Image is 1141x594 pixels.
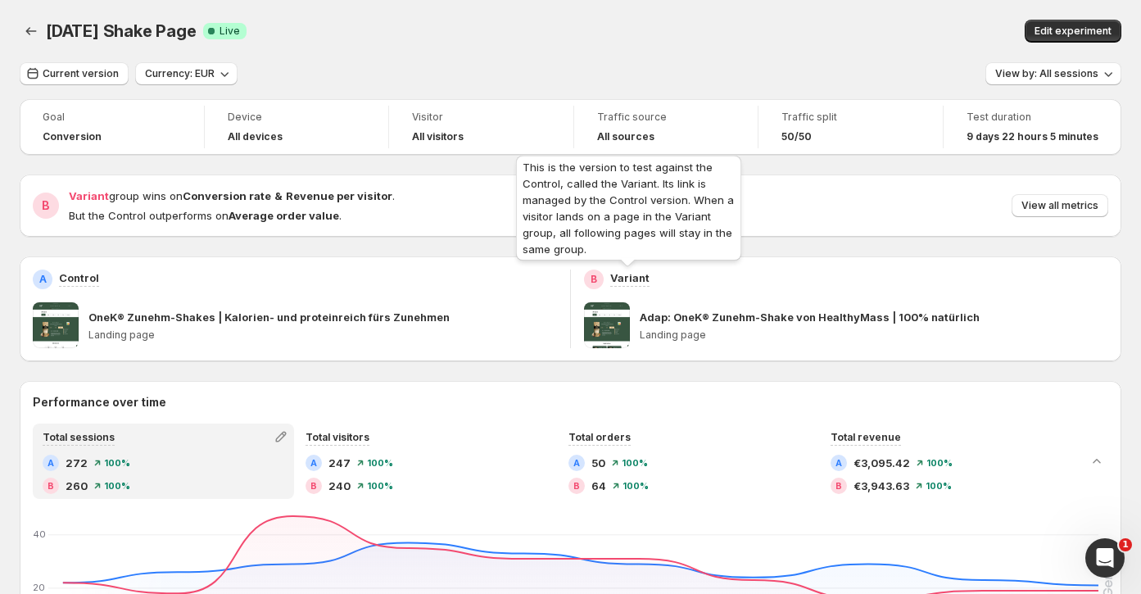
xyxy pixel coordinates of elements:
[69,209,342,222] span: But the Control outperforms on .
[43,130,102,143] span: Conversion
[43,431,115,443] span: Total sessions
[781,109,920,145] a: Traffic split50/50
[306,431,369,443] span: Total visitors
[1035,25,1112,38] span: Edit experiment
[781,130,812,143] span: 50/50
[1025,20,1121,43] button: Edit experiment
[42,197,50,214] h2: B
[88,329,557,342] p: Landing page
[228,130,283,143] h4: All devices
[1021,199,1098,212] span: View all metrics
[43,67,119,80] span: Current version
[967,109,1098,145] a: Test duration9 days 22 hours 5 minutes
[66,455,88,471] span: 272
[135,62,238,85] button: Currency: EUR
[228,109,366,145] a: DeviceAll devices
[228,111,366,124] span: Device
[781,111,920,124] span: Traffic split
[48,481,54,491] h2: B
[584,302,630,348] img: Adap: OneK® Zunehm-Shake von HealthyMass | 100% natürlich
[145,67,215,80] span: Currency: EUR
[967,111,1098,124] span: Test duration
[367,481,393,491] span: 100%
[835,481,842,491] h2: B
[328,478,351,494] span: 240
[597,109,736,145] a: Traffic sourceAll sources
[220,25,240,38] span: Live
[985,62,1121,85] button: View by: All sessions
[412,130,464,143] h4: All visitors
[1085,538,1125,578] iframe: Intercom live chat
[412,109,550,145] a: VisitorAll visitors
[622,458,648,468] span: 100%
[104,481,130,491] span: 100%
[367,458,393,468] span: 100%
[229,209,339,222] strong: Average order value
[835,458,842,468] h2: A
[591,455,605,471] span: 50
[66,478,88,494] span: 260
[412,111,550,124] span: Visitor
[33,302,79,348] img: OneK® Zunehm-Shakes | Kalorien- und proteinreich fürs Zunehmen
[328,455,351,471] span: 247
[310,458,317,468] h2: A
[43,111,181,124] span: Goal
[573,481,580,491] h2: B
[20,62,129,85] button: Current version
[69,189,395,202] span: group wins on .
[1085,450,1108,473] button: Collapse chart
[610,270,650,286] p: Variant
[48,458,54,468] h2: A
[995,67,1098,80] span: View by: All sessions
[1119,538,1132,551] span: 1
[59,270,99,286] p: Control
[926,481,952,491] span: 100%
[640,329,1108,342] p: Landing page
[597,130,654,143] h4: All sources
[967,130,1098,143] span: 9 days 22 hours 5 minutes
[88,309,450,325] p: OneK® Zunehm-Shakes | Kalorien- und proteinreich fürs Zunehmen
[46,21,197,41] span: [DATE] Shake Page
[274,189,283,202] strong: &
[591,273,597,286] h2: B
[853,455,910,471] span: €3,095.42
[640,309,980,325] p: Adap: OneK® Zunehm-Shake von HealthyMass | 100% natürlich
[33,582,45,593] text: 20
[33,528,46,540] text: 40
[591,478,606,494] span: 64
[43,109,181,145] a: GoalConversion
[20,20,43,43] button: Back
[33,394,1108,410] h2: Performance over time
[623,481,649,491] span: 100%
[39,273,47,286] h2: A
[831,431,901,443] span: Total revenue
[926,458,953,468] span: 100%
[573,458,580,468] h2: A
[853,478,909,494] span: €3,943.63
[568,431,631,443] span: Total orders
[69,189,109,202] span: Variant
[183,189,271,202] strong: Conversion rate
[1012,194,1108,217] button: View all metrics
[104,458,130,468] span: 100%
[597,111,736,124] span: Traffic source
[310,481,317,491] h2: B
[286,189,392,202] strong: Revenue per visitor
